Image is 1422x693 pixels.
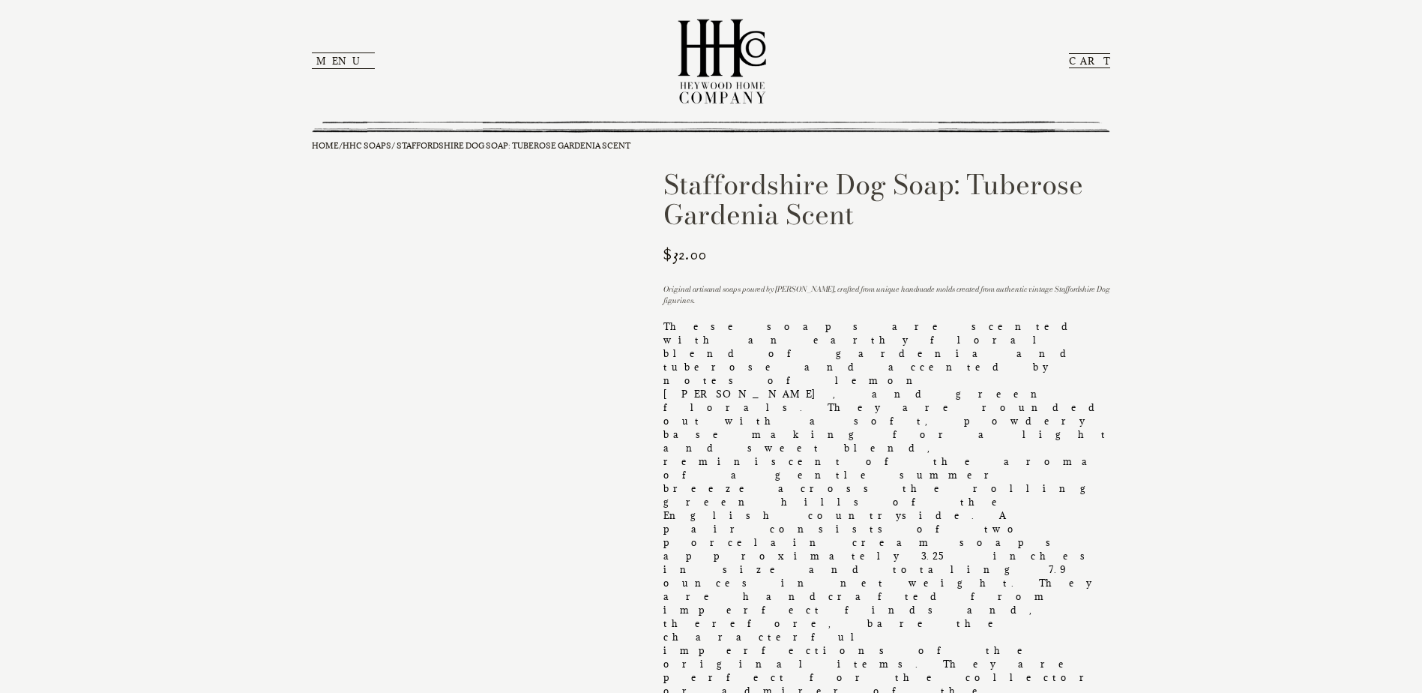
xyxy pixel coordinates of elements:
button: Menu [312,52,375,69]
img: Heywood Home Company [666,7,778,114]
a: HHC Soaps [343,140,391,151]
h1: Staffordshire Dog Soap: Tuberose Gardenia Scent [663,169,1110,229]
em: Original artisanal soaps poured by [PERSON_NAME], crafted from unique handmade molds created from... [663,283,1110,306]
nav: Breadcrumb [312,140,1110,151]
a: Home [312,140,339,151]
span: $ [663,244,672,265]
bdi: 32.00 [663,244,706,265]
a: CART [1069,53,1110,68]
